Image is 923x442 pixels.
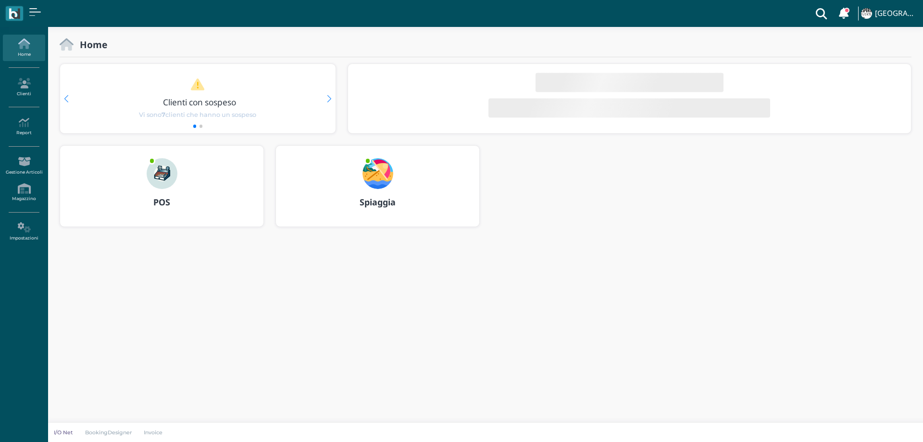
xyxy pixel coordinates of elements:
div: Next slide [327,95,331,102]
a: ... POS [60,145,264,239]
h2: Home [74,39,107,50]
img: ... [362,158,393,189]
iframe: Help widget launcher [855,412,915,434]
div: Previous slide [64,95,68,102]
b: Spiaggia [360,196,396,208]
a: Report [3,114,45,140]
div: 1 / 2 [60,64,336,133]
h4: [GEOGRAPHIC_DATA] [875,10,917,18]
img: logo [9,8,20,19]
a: Home [3,35,45,61]
h3: Clienti con sospeso [80,98,319,107]
span: Vi sono clienti che hanno un sospeso [139,110,256,119]
a: Impostazioni [3,218,45,245]
b: 7 [162,111,165,118]
a: Clienti [3,74,45,101]
a: ... [GEOGRAPHIC_DATA] [860,2,917,25]
a: Magazzino [3,179,45,206]
a: ... Spiaggia [275,145,480,239]
a: Gestione Articoli [3,152,45,179]
b: POS [153,196,170,208]
img: ... [861,8,872,19]
a: Clienti con sospeso Vi sono7clienti che hanno un sospeso [78,78,317,119]
img: ... [147,158,177,189]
